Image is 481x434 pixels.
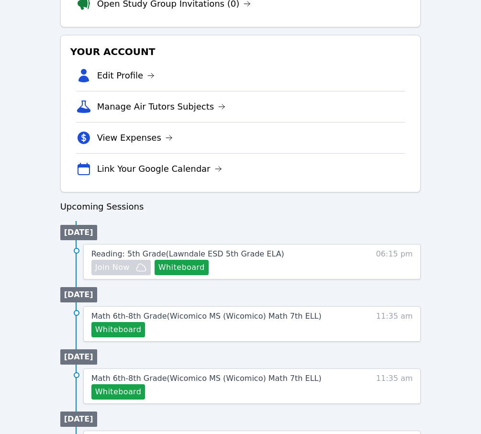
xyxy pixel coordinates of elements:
[91,384,145,400] button: Whiteboard
[97,162,222,176] a: Link Your Google Calendar
[60,287,97,302] li: [DATE]
[91,373,322,384] a: Math 6th-8th Grade(Wicomico MS (Wicomico) Math 7th ELL)
[155,260,209,275] button: Whiteboard
[91,312,322,321] span: Math 6th-8th Grade ( Wicomico MS (Wicomico) Math 7th ELL )
[376,311,413,337] span: 11:35 am
[97,131,173,145] a: View Expenses
[68,43,413,60] h3: Your Account
[91,374,322,383] span: Math 6th-8th Grade ( Wicomico MS (Wicomico) Math 7th ELL )
[91,260,151,275] button: Join Now
[91,322,145,337] button: Whiteboard
[60,200,421,213] h3: Upcoming Sessions
[376,373,413,400] span: 11:35 am
[60,225,97,240] li: [DATE]
[95,262,130,273] span: Join Now
[97,100,226,113] a: Manage Air Tutors Subjects
[376,248,413,275] span: 06:15 pm
[60,412,97,427] li: [DATE]
[91,248,284,260] a: Reading: 5th Grade(Lawndale ESD 5th Grade ELA)
[60,349,97,365] li: [DATE]
[91,311,322,322] a: Math 6th-8th Grade(Wicomico MS (Wicomico) Math 7th ELL)
[97,69,155,82] a: Edit Profile
[91,249,284,258] span: Reading: 5th Grade ( Lawndale ESD 5th Grade ELA )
